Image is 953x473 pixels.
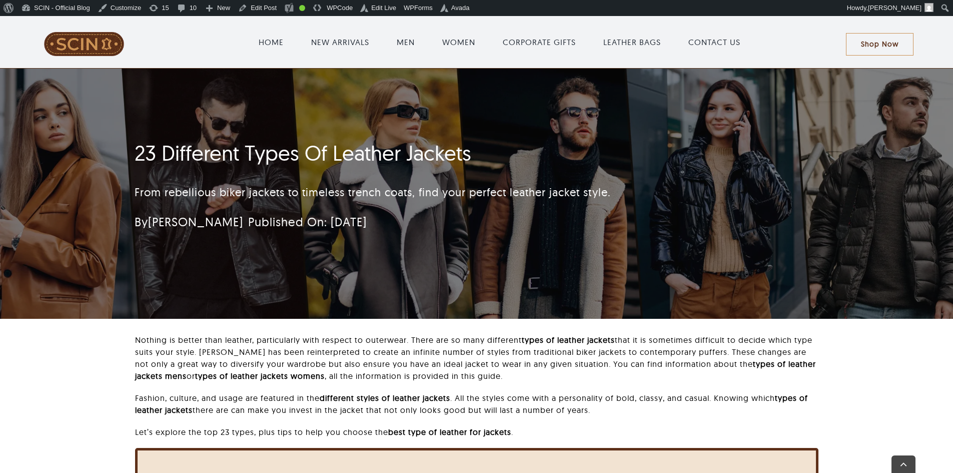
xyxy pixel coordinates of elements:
[154,26,846,58] nav: Main Menu
[868,4,921,12] span: [PERSON_NAME]
[248,214,367,229] span: Published On: [DATE]
[397,36,415,48] a: MEN
[259,36,284,48] a: HOME
[388,427,511,437] strong: best type of leather for jackets
[135,426,818,438] p: Let’s explore the top 23 types, plus tips to help you choose the .
[688,36,740,48] a: CONTACT US
[135,392,818,416] p: Fashion, culture, and usage are featured in the . All the styles come with a personality of bold,...
[135,141,699,166] h1: 23 Different Types Of Leather Jackets
[135,334,818,382] p: Nothing is better than leather, particularly with respect to outerwear. There are so many differe...
[846,33,913,56] a: Shop Now
[320,393,450,403] strong: different styles of leather jackets
[135,214,243,229] span: By
[503,36,576,48] a: CORPORATE GIFTS
[148,214,243,229] a: [PERSON_NAME]
[442,36,475,48] a: WOMEN
[135,184,699,201] p: From rebellious biker jackets to timeless trench coats, find your perfect leather jacket style.
[603,36,661,48] a: LEATHER BAGS
[522,335,615,345] strong: types of leather jackets
[299,5,305,11] div: Good
[311,36,369,48] a: NEW ARRIVALS
[195,371,325,381] strong: types of leather jackets womens
[861,40,898,49] span: Shop Now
